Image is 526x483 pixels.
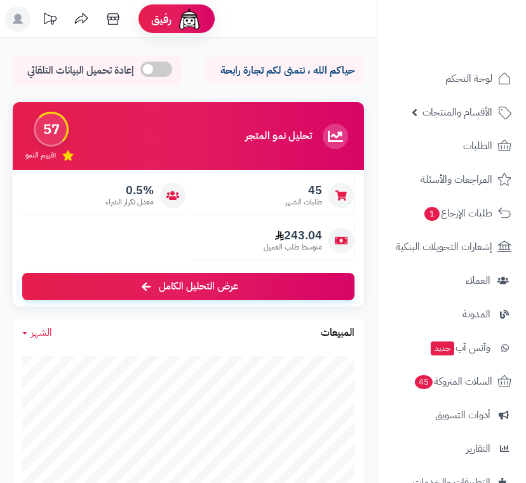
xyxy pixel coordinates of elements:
span: إشعارات التحويلات البنكية [396,238,492,256]
span: طلبات الإرجاع [423,204,492,222]
span: طلبات الشهر [285,197,322,208]
a: طلبات الإرجاع1 [385,198,518,228]
span: 0.5% [105,183,154,197]
a: الطلبات [385,131,518,161]
a: العملاء [385,265,518,296]
span: جديد [431,341,454,355]
span: 45 [285,183,322,197]
a: إشعارات التحويلات البنكية [385,232,518,262]
span: العملاء [466,272,490,289]
p: حياكم الله ، نتمنى لكم تجارة رابحة [215,63,354,78]
span: لوحة التحكم [445,70,492,88]
span: الطلبات [463,137,492,155]
h3: المبيعات [321,328,354,339]
span: عرض التحليل الكامل [159,279,238,294]
a: عرض التحليل الكامل [22,273,354,300]
span: تقييم النمو [25,150,56,161]
span: متوسط طلب العميل [264,242,322,253]
a: المراجعات والأسئلة [385,164,518,195]
span: 45 [414,374,434,390]
span: 243.04 [264,228,322,242]
span: وآتس آب [429,339,490,357]
span: السلات المتروكة [414,373,492,390]
img: ai-face.png [177,6,202,32]
h3: تحليل نمو المتجر [245,131,312,142]
span: المراجعات والأسئلة [421,171,492,189]
span: المدونة [462,305,490,323]
a: السلات المتروكة45 [385,366,518,397]
a: تحديثات المنصة [34,6,65,35]
a: لوحة التحكم [385,63,518,94]
span: الأقسام والمنتجات [422,103,492,121]
span: الشهر [31,325,52,340]
img: logo-2.png [440,10,514,36]
span: رفيق [151,11,172,27]
a: الشهر [22,326,52,340]
span: التقارير [466,440,490,458]
a: وآتس آبجديد [385,333,518,363]
a: المدونة [385,299,518,329]
a: التقارير [385,433,518,464]
a: أدوات التسويق [385,400,518,430]
span: أدوات التسويق [435,406,490,424]
span: معدل تكرار الشراء [105,197,154,208]
span: 1 [424,206,440,222]
span: إعادة تحميل البيانات التلقائي [27,63,134,78]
